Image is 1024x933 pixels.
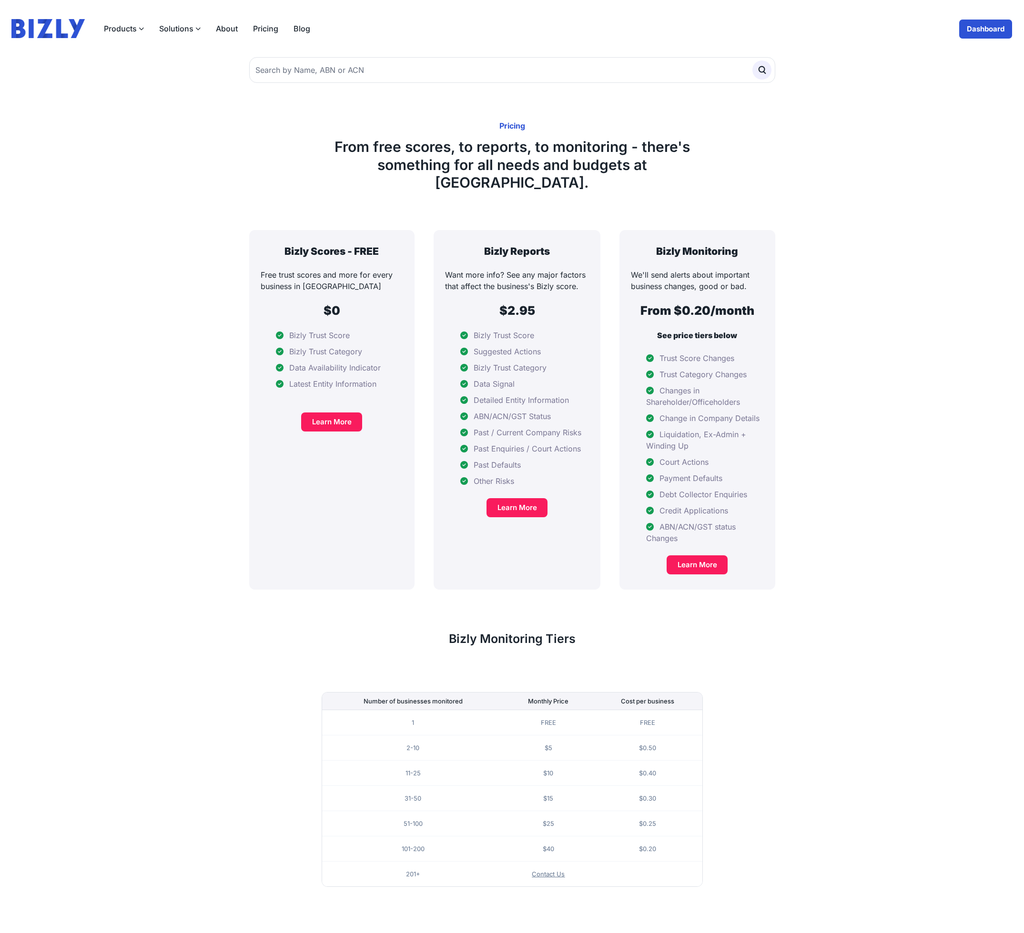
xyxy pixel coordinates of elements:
li: Change in Company Details [631,412,763,424]
li: Trust Category Changes [631,369,763,380]
h1: From free scores, to reports, to monitoring - there's something for all needs and budgets at [GEO... [299,138,726,192]
h2: $2.95 [445,303,589,318]
p: Want more info? See any major factors that affect the business's Bizly score. [445,269,589,292]
td: $0.40 [593,761,702,786]
a: About [208,19,245,38]
h3: Bizly Monitoring [631,245,763,258]
td: $0.50 [593,735,702,761]
p: Free trust scores and more for every business in [GEOGRAPHIC_DATA] [261,269,404,292]
th: Monthly Price [504,692,593,710]
a: Learn More [301,412,362,431]
img: bizly_logo.svg [11,19,85,38]
a: Dashboard [959,19,1013,39]
li: ABN/ACN/GST status Changes [631,521,763,544]
td: $0.25 [593,811,702,836]
li: ABN/ACN/GST Status [445,411,589,422]
li: Credit Applications [631,505,763,516]
td: $0.30 [593,786,702,811]
li: Court Actions [631,456,763,468]
h2: From $0.20/month [631,303,763,318]
td: FREE [504,710,593,735]
li: Changes in Shareholder/Officeholders [631,385,763,408]
td: $0.20 [593,836,702,862]
th: Number of businesses monitored [322,692,504,710]
td: 201+ [322,862,504,887]
td: $5 [504,735,593,761]
li: Liquidation, Ex-Admin + Winding Up [631,429,763,451]
h3: Bizly Reports [445,245,589,258]
td: 1 [322,710,504,735]
th: Cost per business [593,692,702,710]
li: Data Signal [445,378,589,390]
label: Solutions [152,19,208,38]
input: Search by Name, ABN or ACN [249,57,775,83]
li: Data Availability Indicator [261,362,404,373]
td: 101-200 [322,836,504,862]
li: Past / Current Company Risks [445,427,589,438]
li: Trust Score Changes [631,352,763,364]
a: Contact Us [532,870,565,878]
a: Blog [286,19,318,38]
td: 31-50 [322,786,504,811]
a: Learn More [487,498,547,517]
p: See price tiers below [631,330,763,341]
h2: $0 [261,303,404,318]
li: Bizly Trust Category [261,346,404,357]
a: Learn More [667,555,728,574]
td: $10 [504,761,593,786]
h3: Bizly Scores - FREE [261,245,404,258]
li: Other Risks [445,475,589,487]
li: Detailed Entity Information [445,394,589,406]
p: We'll send alerts about important business changes, good or bad. [631,269,763,292]
li: Bizly Trust Score [445,330,589,341]
td: FREE [593,710,702,735]
label: Products [96,19,152,38]
a: Pricing [245,19,286,38]
td: $15 [504,786,593,811]
li: Suggested Actions [445,346,589,357]
td: $40 [504,836,593,862]
li: Bizly Trust Category [445,362,589,373]
td: 2-10 [322,735,504,761]
td: 11-25 [322,761,504,786]
li: Payment Defaults [631,472,763,484]
li: Past Defaults [445,459,589,471]
li: Latest Entity Information [261,378,404,390]
td: $25 [504,811,593,836]
td: 51-100 [322,811,504,836]
li: Debt Collector Enquiries [631,489,763,500]
li: Past Enquiries / Court Actions [445,443,589,454]
li: Bizly Trust Score [261,330,404,341]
